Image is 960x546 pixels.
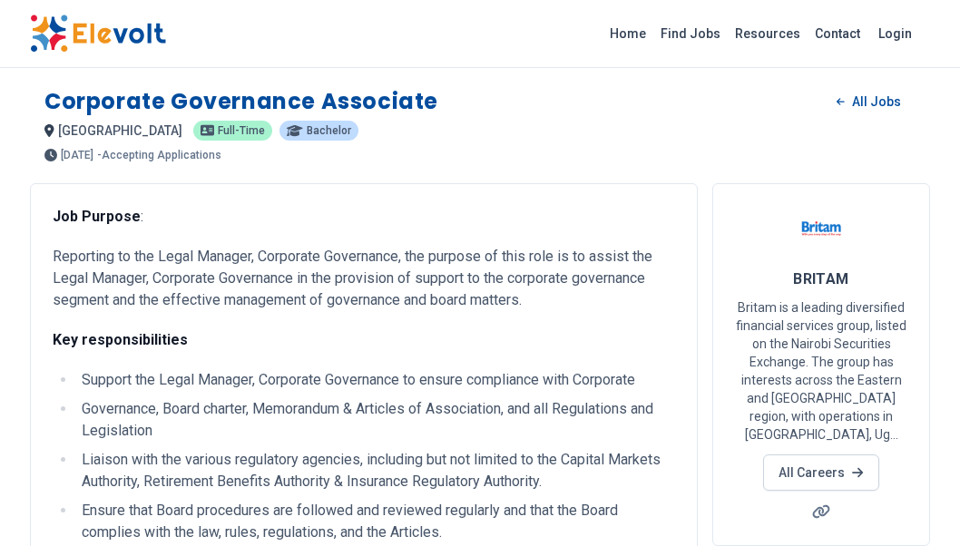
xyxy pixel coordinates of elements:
a: Find Jobs [653,19,728,48]
a: All Careers [763,454,878,491]
span: [GEOGRAPHIC_DATA] [58,123,182,138]
span: [DATE] [61,150,93,161]
a: Login [867,15,923,52]
a: Resources [728,19,808,48]
a: Home [602,19,653,48]
p: Britam is a leading diversified financial services group, listed on the Nairobi Securities Exchan... [735,298,907,444]
h1: Corporate Governance Associate [44,87,438,116]
li: Support the Legal Manager, Corporate Governance to ensure compliance with Corporate [76,369,675,391]
li: Ensure that Board procedures are followed and reviewed regularly and that the Board complies with... [76,500,675,543]
span: BRITAM [793,270,849,288]
strong: Key responsibilities [53,331,188,348]
span: Full-time [218,125,265,136]
a: Contact [808,19,867,48]
strong: Job Purpose [53,208,141,225]
iframe: Chat Widget [869,459,960,546]
p: Reporting to the Legal Manager, Corporate Governance, the purpose of this role is to assist the L... [53,246,675,311]
li: Liaison with the various regulatory agencies, including but not limited to the Capital Markets Au... [76,449,675,492]
a: All Jobs [822,88,916,115]
li: Governance, Board charter, Memorandum & Articles of Association, and all Regulations and Legislation [76,398,675,442]
img: BRITAM [798,206,844,251]
p: : [53,206,675,228]
img: Elevolt [30,15,166,53]
p: - Accepting Applications [97,150,221,161]
span: Bachelor [307,125,351,136]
